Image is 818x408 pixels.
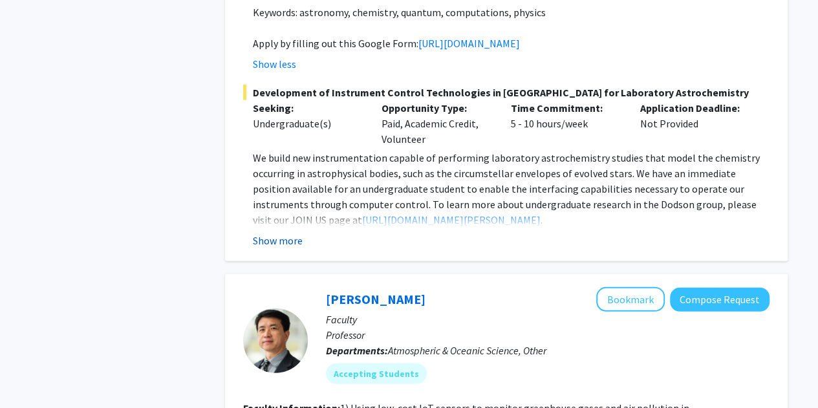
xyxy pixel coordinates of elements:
p: Keywords: astronomy, chemistry, quantum, computations, physics [253,5,770,20]
div: Paid, Academic Credit, Volunteer [372,100,501,147]
p: We build new instrumentation capable of performing laboratory astrochemistry studies that model t... [253,150,770,228]
button: Show less [253,56,296,72]
div: Undergraduate(s) [253,116,363,131]
div: Not Provided [630,100,760,147]
iframe: Chat [10,350,55,398]
button: Compose Request to Ning Zeng [670,288,770,312]
mat-chip: Accepting Students [326,363,427,384]
button: Show more [253,233,303,248]
a: [URL][DOMAIN_NAME] [418,37,520,50]
b: Departments: [326,344,388,357]
a: [PERSON_NAME] [326,291,425,307]
p: Opportunity Type: [382,100,491,116]
div: 5 - 10 hours/week [501,100,630,147]
p: Faculty [326,312,770,327]
span: Atmospheric & Oceanic Science, Other [388,344,546,357]
p: Seeking: [253,100,363,116]
p: Apply by filling out this Google Form: [253,36,770,51]
span: Development of Instrument Control Technologies in [GEOGRAPHIC_DATA] for Laboratory Astrochemistry [243,85,770,100]
p: Application Deadline: [640,100,750,116]
p: Time Commitment: [511,100,621,116]
button: Add Ning Zeng to Bookmarks [596,287,665,312]
a: [URL][DOMAIN_NAME][PERSON_NAME] [362,213,541,226]
p: Professor [326,327,770,343]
